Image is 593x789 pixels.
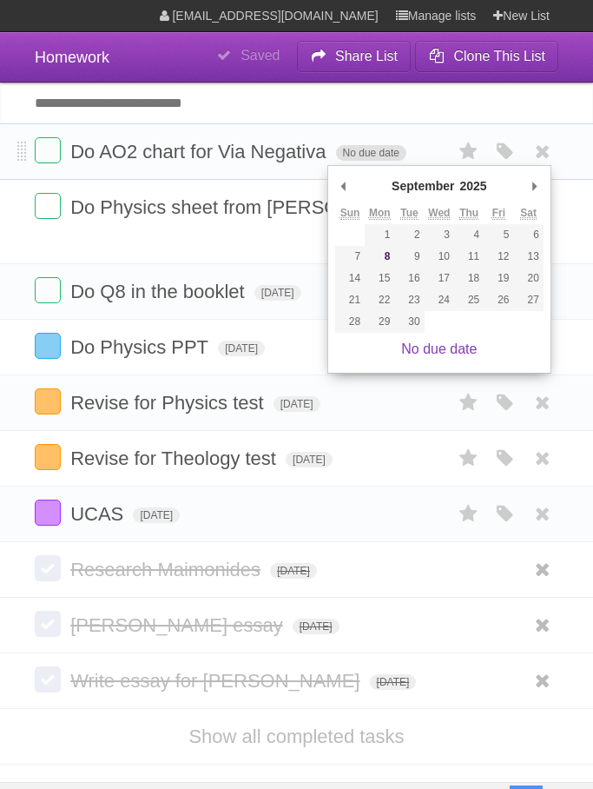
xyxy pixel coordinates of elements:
[526,173,544,199] button: Next Month
[365,246,394,268] button: 8
[35,666,61,693] label: Done
[365,224,394,246] button: 1
[70,559,265,580] span: Research Maimonides
[365,289,394,311] button: 22
[70,336,213,358] span: Do Physics PPT
[425,268,454,289] button: 17
[400,207,418,220] abbr: Tuesday
[70,281,249,302] span: Do Q8 in the booklet
[335,246,365,268] button: 7
[425,224,454,246] button: 3
[370,674,417,690] span: [DATE]
[35,49,109,66] span: Homework
[514,289,544,311] button: 27
[335,268,365,289] button: 14
[452,500,485,528] label: Star task
[452,444,485,473] label: Star task
[35,277,61,303] label: Done
[270,563,317,579] span: [DATE]
[425,289,454,311] button: 24
[70,503,128,525] span: UCAS
[188,726,404,747] a: Show all completed tasks
[365,311,394,333] button: 29
[425,246,454,268] button: 10
[484,246,513,268] button: 12
[70,392,268,414] span: Revise for Physics test
[514,268,544,289] button: 20
[492,207,505,220] abbr: Friday
[335,49,398,63] b: Share List
[394,268,424,289] button: 16
[273,396,320,412] span: [DATE]
[254,285,301,301] span: [DATE]
[514,224,544,246] button: 6
[297,41,412,72] button: Share List
[453,49,545,63] b: Clone This List
[35,388,61,414] label: Done
[484,289,513,311] button: 26
[70,614,287,636] span: [PERSON_NAME] essay
[335,289,365,311] button: 21
[454,246,484,268] button: 11
[401,341,477,356] a: No due date
[520,207,537,220] abbr: Saturday
[35,444,61,470] label: Done
[35,193,61,219] label: Done
[389,173,457,199] div: September
[454,224,484,246] button: 4
[335,311,365,333] button: 28
[457,173,489,199] div: 2025
[70,141,330,162] span: Do AO2 chart for Via Negativa
[452,388,485,417] label: Star task
[428,207,450,220] abbr: Wednesday
[514,246,544,268] button: 13
[286,452,333,467] span: [DATE]
[293,619,339,634] span: [DATE]
[335,173,353,199] button: Previous Month
[369,207,391,220] abbr: Monday
[35,500,61,526] label: Done
[340,207,360,220] abbr: Sunday
[70,670,364,692] span: Write essay for [PERSON_NAME]
[454,268,484,289] button: 18
[452,137,485,166] label: Star task
[394,311,424,333] button: 30
[133,507,180,523] span: [DATE]
[70,448,280,469] span: Revise for Theology test
[394,289,424,311] button: 23
[484,268,513,289] button: 19
[394,224,424,246] button: 2
[454,289,484,311] button: 25
[459,207,478,220] abbr: Thursday
[365,268,394,289] button: 15
[240,48,280,63] b: Saved
[35,137,61,163] label: Done
[218,341,265,356] span: [DATE]
[70,196,428,218] span: Do Physics sheet from [PERSON_NAME]
[394,246,424,268] button: 9
[35,555,61,581] label: Done
[336,145,406,161] span: No due date
[415,41,558,72] button: Clone This List
[35,333,61,359] label: Done
[484,224,513,246] button: 5
[35,611,61,637] label: Done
